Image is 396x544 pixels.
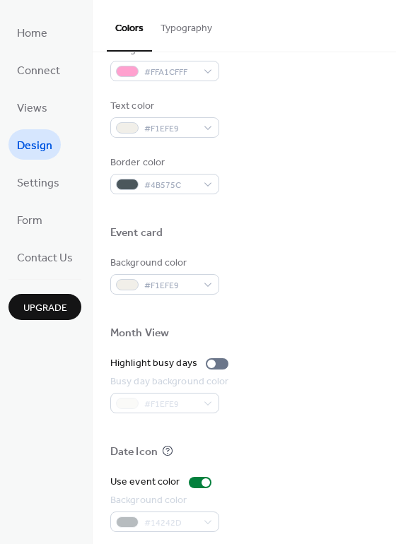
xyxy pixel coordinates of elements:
[17,210,42,232] span: Form
[110,155,216,170] div: Border color
[110,326,169,341] div: Month View
[110,475,180,490] div: Use event color
[8,92,56,122] a: Views
[144,178,197,193] span: #4B575C
[23,301,67,316] span: Upgrade
[17,23,47,45] span: Home
[110,99,216,114] div: Text color
[8,129,61,160] a: Design
[144,65,197,80] span: #FFA1CFFF
[17,172,59,194] span: Settings
[110,356,197,371] div: Highlight busy days
[144,278,197,293] span: #F1EFE9
[8,167,68,197] a: Settings
[17,60,60,82] span: Connect
[8,242,81,272] a: Contact Us
[8,204,51,235] a: Form
[110,42,216,57] div: Background color
[110,256,216,271] div: Background color
[110,493,216,508] div: Background color
[8,17,56,47] a: Home
[110,374,229,389] div: Busy day background color
[17,97,47,119] span: Views
[110,445,158,460] div: Date Icon
[17,247,73,269] span: Contact Us
[17,135,52,157] span: Design
[8,294,81,320] button: Upgrade
[110,226,163,241] div: Event card
[144,122,197,136] span: #F1EFE9
[8,54,69,85] a: Connect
